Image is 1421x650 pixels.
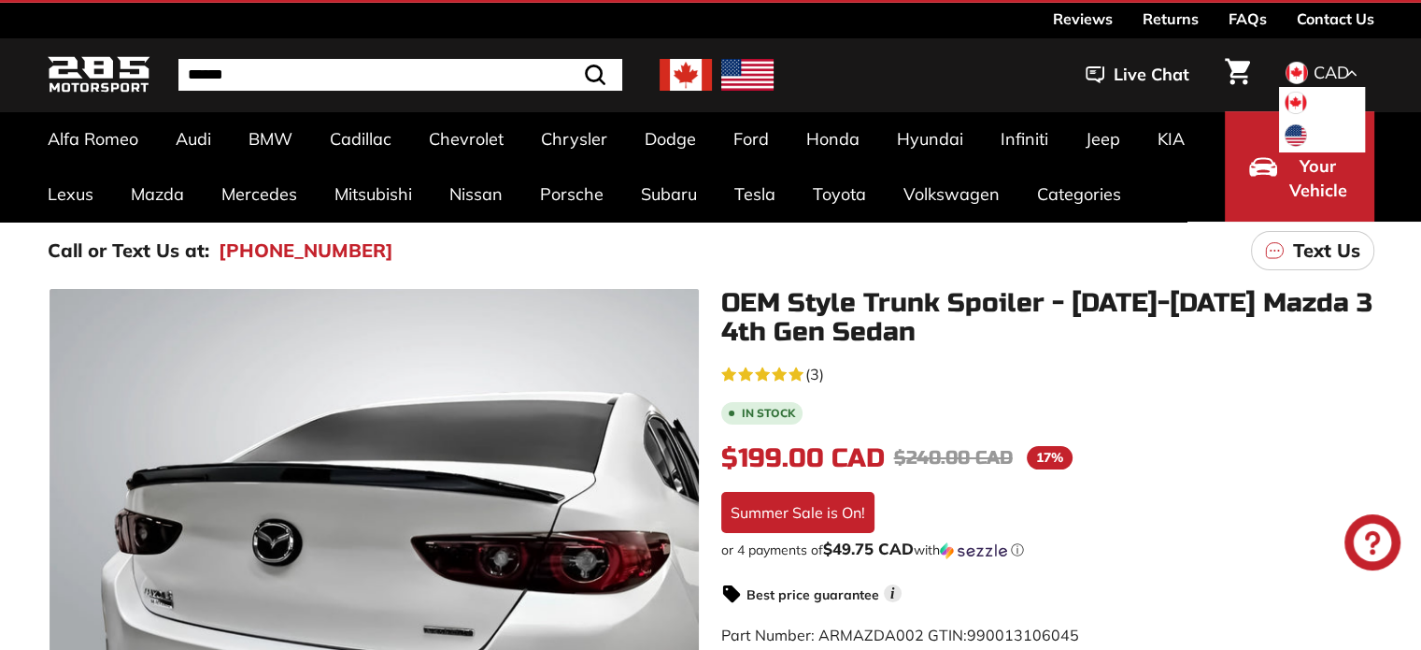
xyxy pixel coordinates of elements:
a: KIA [1139,111,1203,166]
a: Subaru [622,166,716,222]
a: Mazda [112,166,203,222]
span: (3) [805,363,824,385]
a: Alfa Romeo [29,111,157,166]
div: Summer Sale is On! [721,492,874,533]
a: Jeep [1067,111,1139,166]
a: [PHONE_NUMBER] [219,237,393,265]
a: Porsche [521,166,622,222]
div: or 4 payments of$49.75 CADwithSezzle Click to learn more about Sezzle [721,541,1374,559]
a: Toyota [794,166,885,222]
span: USD [1313,124,1347,146]
a: FAQs [1229,3,1267,35]
span: $199.00 CAD [721,442,885,474]
span: i [884,585,902,602]
a: Lexus [29,166,112,222]
a: Tesla [716,166,794,222]
button: Live Chat [1061,51,1214,98]
span: $240.00 CAD [894,446,1013,469]
a: Mercedes [203,166,316,222]
a: Chrysler [522,111,626,166]
a: Dodge [626,111,715,166]
a: Cart [1214,43,1261,107]
span: CAD [1314,62,1349,83]
a: BMW [230,111,311,166]
a: Contact Us [1297,3,1374,35]
span: 17% [1027,446,1073,469]
span: Part Number: ARMAZDA002 GTIN: [721,626,1079,644]
a: Honda [788,111,878,166]
a: Nissan [431,166,521,222]
b: In stock [742,408,795,419]
p: Text Us [1293,237,1360,265]
input: Search [178,59,622,91]
a: Categories [1018,166,1140,222]
a: Chevrolet [410,111,522,166]
a: Volkswagen [885,166,1018,222]
span: 990013106045 [967,626,1079,644]
a: Cadillac [311,111,410,166]
inbox-online-store-chat: Shopify online store chat [1339,514,1406,575]
a: Infiniti [982,111,1067,166]
a: Hyundai [878,111,982,166]
img: Sezzle [940,542,1007,559]
a: Ford [715,111,788,166]
img: Logo_285_Motorsport_areodynamics_components [48,53,150,97]
h1: OEM Style Trunk Spoiler - [DATE]-[DATE] Mazda 3 4th Gen Sedan [721,289,1374,347]
strong: Best price guarantee [746,586,879,603]
p: Call or Text Us at: [48,237,209,265]
a: Text Us [1251,231,1374,270]
a: Reviews [1053,3,1113,35]
span: $49.75 CAD [823,539,914,558]
span: Live Chat [1114,63,1189,87]
a: 5.0 rating (3 votes) [721,361,1374,385]
div: or 4 payments of with [721,541,1374,559]
span: Select Your Vehicle [1286,131,1350,203]
a: Mitsubishi [316,166,431,222]
button: Select Your Vehicle [1225,111,1374,222]
a: Returns [1143,3,1199,35]
a: Audi [157,111,230,166]
span: CAD [1313,92,1350,113]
